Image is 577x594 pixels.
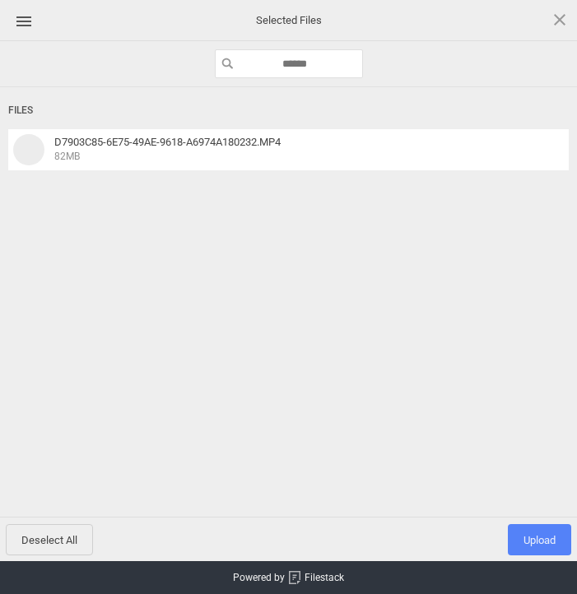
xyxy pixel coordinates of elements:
[8,95,569,126] div: Files
[49,136,547,163] span: D7903C85-6E75-49AE-9618-A6974A180232.MP4
[6,524,93,555] span: Deselect All
[523,534,556,546] span: Upload
[54,136,281,148] span: D7903C85-6E75-49AE-9618-A6974A180232.MP4
[508,524,571,555] span: Upload
[41,8,67,35] div: Go back
[207,12,371,27] span: Selected Files
[54,151,80,162] span: 82MB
